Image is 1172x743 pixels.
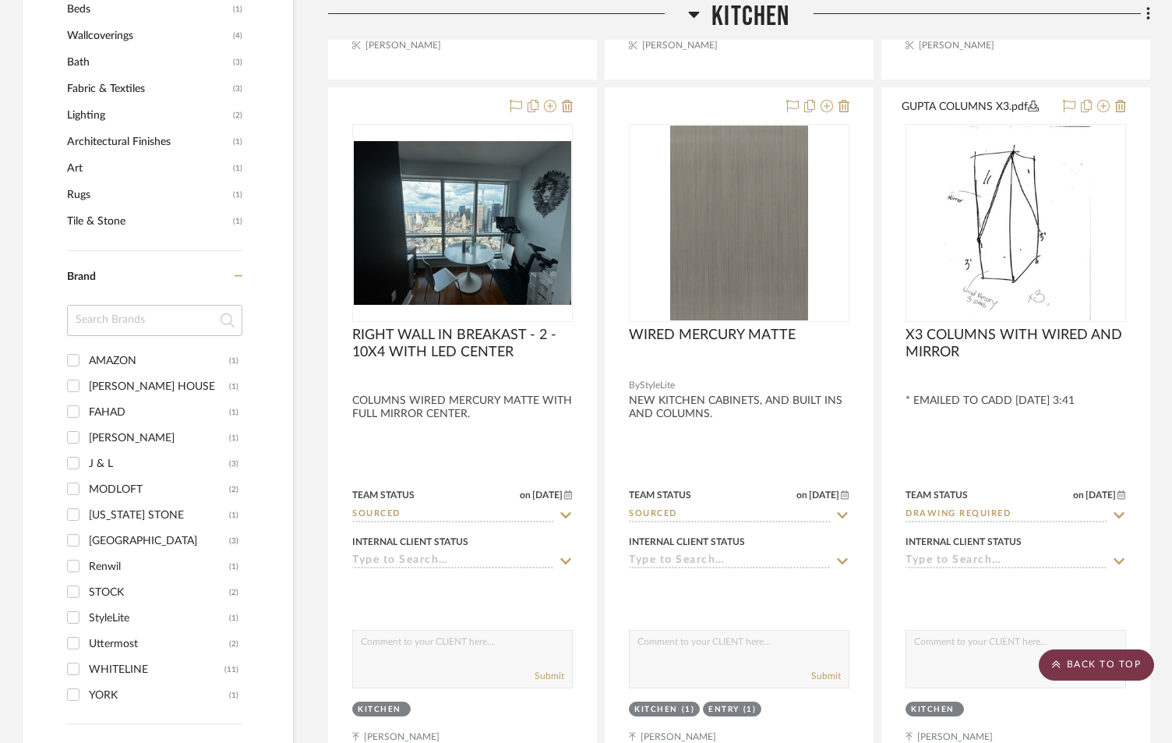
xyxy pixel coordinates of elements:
[89,632,229,656] div: Uttermost
[89,451,229,476] div: J & L
[807,490,841,501] span: [DATE]
[229,529,238,554] div: (3)
[905,535,1022,549] div: Internal Client Status
[89,400,229,425] div: FAHAD
[358,704,401,716] div: Kitchen
[67,102,229,129] span: Lighting
[229,606,238,631] div: (1)
[67,271,96,282] span: Brand
[1039,649,1154,681] scroll-to-top-button: BACK TO TOP
[229,683,238,708] div: (1)
[67,208,229,235] span: Tile & Stone
[229,349,238,373] div: (1)
[89,503,229,528] div: [US_STATE] STONE
[89,374,229,399] div: [PERSON_NAME] HOUSE
[233,76,242,101] span: (3)
[229,554,238,579] div: (1)
[229,400,238,425] div: (1)
[67,155,229,182] span: Art
[67,76,229,102] span: Fabric & Textiles
[941,126,1091,320] img: X3 COLUMNS WITH WIRED AND MIRROR
[233,23,242,48] span: (4)
[811,669,841,683] button: Submit
[352,508,554,522] input: Type to Search…
[1084,490,1117,501] span: [DATE]
[905,488,968,502] div: Team Status
[233,129,242,154] span: (1)
[352,535,468,549] div: Internal Client Status
[67,305,242,336] input: Search Brands
[67,49,229,76] span: Bath
[682,704,695,716] div: (1)
[229,426,238,451] div: (1)
[67,23,229,49] span: Wallcoverings
[233,50,242,75] span: (3)
[796,490,807,500] span: on
[229,580,238,605] div: (2)
[535,669,564,683] button: Submit
[229,503,238,528] div: (1)
[905,554,1107,569] input: Type to Search…
[229,451,238,476] div: (3)
[629,535,745,549] div: Internal Client Status
[229,374,238,399] div: (1)
[89,554,229,579] div: Renwil
[67,182,229,208] span: Rugs
[629,508,831,522] input: Type to Search…
[902,97,1054,116] button: GUPTA COLUMNS X3.pdf
[905,327,1126,361] span: X3 COLUMNS WITH WIRED AND MIRROR
[629,327,796,344] span: WIRED MERCURY MATTE
[1073,490,1084,500] span: on
[905,508,1107,522] input: Type to Search…
[233,156,242,181] span: (1)
[743,704,757,716] div: (1)
[640,378,675,393] span: StyleLite
[89,477,229,502] div: MODLOFT
[89,529,229,554] div: [GEOGRAPHIC_DATA]
[520,490,531,500] span: on
[670,126,808,320] img: WIRED MERCURY MATTE
[233,209,242,234] span: (1)
[629,488,691,502] div: Team Status
[89,580,229,605] div: STOCK
[229,477,238,502] div: (2)
[352,327,573,361] span: RIGHT WALL IN BREAKAST - 2 - 10X4 WITH LED CENTER
[89,426,229,451] div: [PERSON_NAME]
[233,182,242,207] span: (1)
[352,488,415,502] div: Team Status
[354,141,571,305] img: RIGHT WALL IN BREAKAST - 2 - 10X4 WITH LED CENTER
[89,349,229,373] div: AMAZON
[89,657,224,682] div: WHITELINE
[531,490,564,501] span: [DATE]
[911,704,955,716] div: Kitchen
[67,129,229,155] span: Architectural Finishes
[233,103,242,128] span: (2)
[708,704,740,716] div: ENTRY
[229,632,238,656] div: (2)
[630,125,849,321] div: 0
[89,683,229,708] div: YORK
[634,704,678,716] div: Kitchen
[629,378,640,393] span: By
[352,554,554,569] input: Type to Search…
[224,657,238,682] div: (11)
[89,606,229,631] div: StyleLite
[629,554,831,569] input: Type to Search…
[906,125,1125,321] div: 0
